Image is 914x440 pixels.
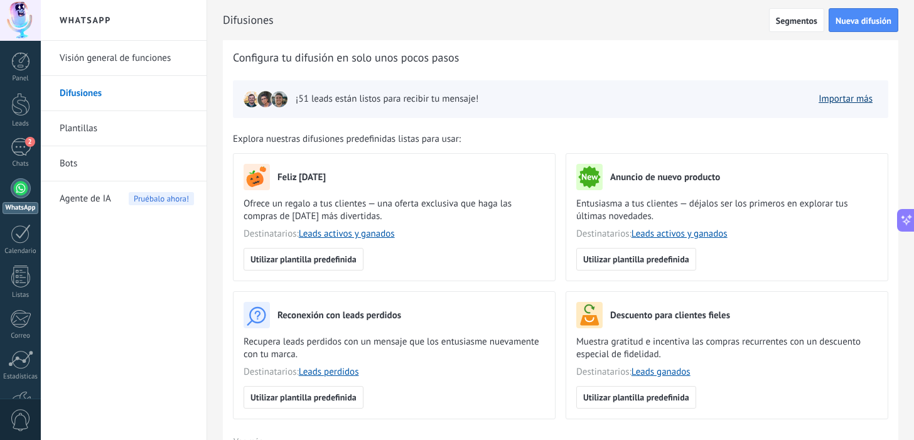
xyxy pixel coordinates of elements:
[250,255,357,264] span: Utilizar plantilla predefinida
[60,181,111,217] span: Agente de IA
[299,366,359,378] a: Leads perdidos
[250,393,357,402] span: Utilizar plantilla predefinida
[3,202,38,214] div: WhatsApp
[233,133,461,146] span: Explora nuestras difusiones predefinidas listas para usar:
[3,75,39,83] div: Panel
[277,171,326,183] h3: Feliz [DATE]
[3,373,39,381] div: Estadísticas
[769,8,824,32] button: Segmentos
[819,93,873,105] a: Importar más
[223,8,769,33] h2: Difusiones
[610,171,720,183] h3: Anuncio de nuevo producto
[60,146,194,181] a: Bots
[129,192,194,205] span: Pruébalo ahora!
[299,228,395,240] a: Leads activos y ganados
[3,160,39,168] div: Chats
[60,181,194,217] a: Agente de IAPruébalo ahora!
[244,228,545,240] span: Destinatarios:
[829,8,898,32] button: Nueva difusión
[257,90,274,108] img: leadIcon
[41,111,207,146] li: Plantillas
[296,93,478,105] span: ¡51 leads están listos para recibir tu mensaje!
[244,366,545,378] span: Destinatarios:
[3,120,39,128] div: Leads
[3,332,39,340] div: Correo
[243,90,261,108] img: leadIcon
[233,50,459,65] span: Configura tu difusión en solo unos pocos pasos
[60,76,194,111] a: Difusiones
[576,198,878,223] span: Entusiasma a tus clientes — déjalos ser los primeros en explorar tus últimas novedades.
[244,248,363,271] button: Utilizar plantilla predefinida
[244,386,363,409] button: Utilizar plantilla predefinida
[632,228,728,240] a: Leads activos y ganados
[25,137,35,147] span: 2
[271,90,288,108] img: leadIcon
[576,228,878,240] span: Destinatarios:
[576,336,878,361] span: Muestra gratitud e incentiva las compras recurrentes con un descuento especial de fidelidad.
[244,198,545,223] span: Ofrece un regalo a tus clientes — una oferta exclusiva que haga las compras de [DATE] más diverti...
[41,181,207,216] li: Agente de IA
[776,16,817,25] span: Segmentos
[836,16,891,25] span: Nueva difusión
[3,247,39,255] div: Calendario
[41,146,207,181] li: Bots
[583,255,689,264] span: Utilizar plantilla predefinida
[41,76,207,111] li: Difusiones
[576,248,696,271] button: Utilizar plantilla predefinida
[576,366,878,378] span: Destinatarios:
[277,309,401,321] h3: Reconexión con leads perdidos
[3,291,39,299] div: Listas
[610,309,730,321] h3: Descuento para clientes fieles
[60,111,194,146] a: Plantillas
[244,336,545,361] span: Recupera leads perdidos con un mensaje que los entusiasme nuevamente con tu marca.
[41,41,207,76] li: Visión general de funciones
[60,41,194,76] a: Visión general de funciones
[813,90,878,109] button: Importar más
[576,386,696,409] button: Utilizar plantilla predefinida
[632,366,691,378] a: Leads ganados
[583,393,689,402] span: Utilizar plantilla predefinida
